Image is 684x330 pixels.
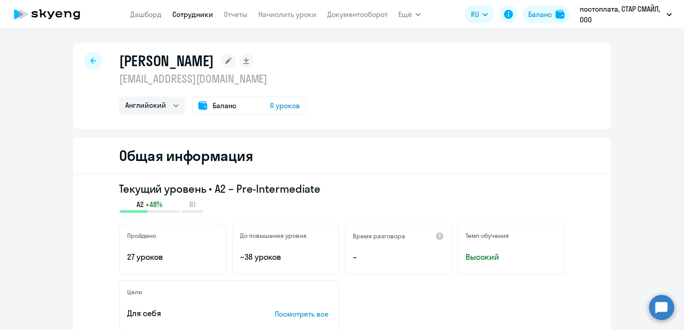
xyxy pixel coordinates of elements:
[119,52,214,70] h1: [PERSON_NAME]
[327,10,388,19] a: Документооборот
[213,100,236,111] span: Баланс
[398,9,412,20] span: Ещё
[275,309,331,319] p: Посмотреть все
[137,199,144,209] span: A2
[119,147,253,165] h2: Общая информация
[353,232,405,240] h5: Время разговора
[119,182,565,196] h3: Текущий уровень • A2 – Pre-Intermediate
[130,10,162,19] a: Дашборд
[127,232,156,240] h5: Пройдено
[258,10,316,19] a: Начислить уроки
[189,199,196,209] span: B1
[224,10,248,19] a: Отчеты
[270,100,300,111] span: 6 уроков
[127,288,142,296] h5: Цели
[471,9,479,20] span: RU
[145,199,162,209] span: +48%
[523,5,570,23] button: Балансbalance
[466,232,509,240] h5: Темп обучения
[127,308,247,319] p: Для себя
[580,4,663,25] p: постоплата, СТАР СМАЙЛ, ООО
[353,251,444,263] p: –
[556,10,564,19] img: balance
[575,4,676,25] button: постоплата, СТАР СМАЙЛ, ООО
[127,251,218,263] p: 27 уроков
[119,72,306,86] p: [EMAIL_ADDRESS][DOMAIN_NAME]
[398,5,421,23] button: Ещё
[172,10,213,19] a: Сотрудники
[240,232,307,240] h5: До повышения уровня
[465,5,494,23] button: RU
[240,251,331,263] p: ~38 уроков
[466,251,557,263] span: Высокий
[528,9,552,20] div: Баланс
